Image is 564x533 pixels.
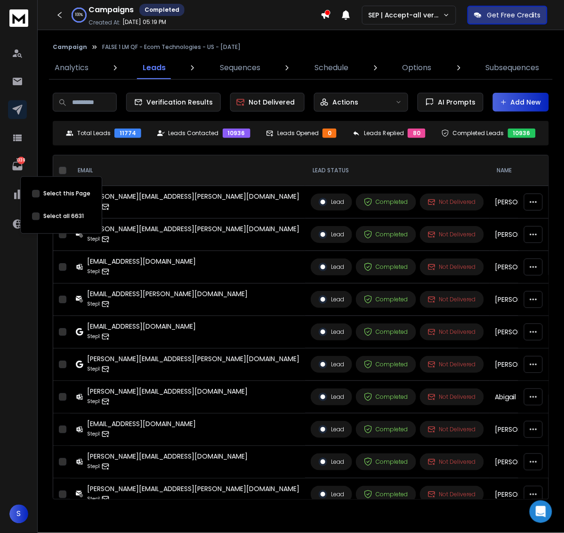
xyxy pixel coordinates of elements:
[428,328,476,336] div: Not Delivered
[49,57,94,79] a: Analytics
[75,12,83,18] p: 100 %
[490,283,553,316] td: [PERSON_NAME]
[319,425,344,434] div: Lead
[143,62,166,73] p: Leads
[43,213,84,220] label: Select all 6631
[364,198,408,206] div: Completed
[428,296,476,303] div: Not Delivered
[364,458,408,466] div: Completed
[490,155,553,186] th: NAME
[89,19,121,26] p: Created At:
[490,348,553,381] td: [PERSON_NAME]
[428,263,476,271] div: Not Delivered
[319,295,344,304] div: Lead
[403,62,432,73] p: Options
[87,462,100,471] p: Step 1
[143,97,213,107] span: Verification Results
[137,57,171,79] a: Leads
[87,397,100,406] p: Step 1
[223,129,250,138] div: 10936
[364,129,404,137] p: Leads Replied
[428,198,476,206] div: Not Delivered
[480,57,545,79] a: Subsequences
[486,62,540,73] p: Subsequences
[43,190,90,198] label: Select this Page
[87,429,100,439] p: Step 1
[490,413,553,446] td: [PERSON_NAME]
[490,186,553,218] td: [PERSON_NAME]
[428,458,476,466] div: Not Delivered
[493,93,549,112] button: Add New
[87,354,299,363] div: [PERSON_NAME][EMAIL_ADDRESS][PERSON_NAME][DOMAIN_NAME]
[490,251,553,283] td: [PERSON_NAME]
[214,57,266,79] a: Sequences
[490,381,553,413] td: Abigail Super
[319,458,344,466] div: Lead
[17,157,25,164] p: 1339
[122,18,166,26] p: [DATE] 05:19 PM
[319,490,344,499] div: Lead
[322,129,337,138] div: 0
[364,425,408,434] div: Completed
[309,57,354,79] a: Schedule
[319,198,344,206] div: Lead
[87,494,100,504] p: Step 1
[8,157,27,176] a: 1339
[55,62,89,73] p: Analytics
[364,263,408,271] div: Completed
[319,328,344,336] div: Lead
[277,129,319,137] p: Leads Opened
[368,10,443,20] p: SEP | Accept-all verifications
[114,129,141,138] div: 11774
[314,62,348,73] p: Schedule
[487,10,541,20] p: Get Free Credits
[490,316,553,348] td: [PERSON_NAME]
[434,97,475,107] span: AI Prompts
[453,129,504,137] p: Completed Leads
[530,501,552,523] div: Open Intercom Messenger
[87,299,100,309] p: Step 1
[89,4,134,16] h1: Campaigns
[77,129,111,137] p: Total Leads
[220,62,260,73] p: Sequences
[364,295,408,304] div: Completed
[467,6,548,24] button: Get Free Credits
[126,93,221,112] button: Verification Results
[102,43,241,51] p: FALSE 1 LM QF - Ecom Technologies - US - [DATE]
[9,9,28,27] img: logo
[87,322,196,331] div: [EMAIL_ADDRESS][DOMAIN_NAME]
[397,57,437,79] a: Options
[364,360,408,369] div: Completed
[364,393,408,401] div: Completed
[428,231,476,238] div: Not Delivered
[87,387,248,396] div: [PERSON_NAME][EMAIL_ADDRESS][DOMAIN_NAME]
[87,289,248,299] div: [EMAIL_ADDRESS][PERSON_NAME][DOMAIN_NAME]
[490,218,553,251] td: [PERSON_NAME]
[53,43,87,51] button: Campaign
[428,491,476,498] div: Not Delivered
[428,361,476,368] div: Not Delivered
[87,484,299,493] div: [PERSON_NAME][EMAIL_ADDRESS][PERSON_NAME][DOMAIN_NAME]
[87,364,100,374] p: Step 1
[319,263,344,271] div: Lead
[428,426,476,433] div: Not Delivered
[87,419,196,428] div: [EMAIL_ADDRESS][DOMAIN_NAME]
[364,328,408,336] div: Completed
[490,478,553,511] td: [PERSON_NAME]
[87,332,100,341] p: Step 1
[319,230,344,239] div: Lead
[87,257,196,266] div: [EMAIL_ADDRESS][DOMAIN_NAME]
[9,505,28,524] button: S
[418,93,483,112] button: AI Prompts
[249,97,295,107] p: Not Delivered
[70,155,305,186] th: EMAIL
[319,360,344,369] div: Lead
[87,267,100,276] p: Step 1
[364,230,408,239] div: Completed
[87,192,299,201] div: [PERSON_NAME][EMAIL_ADDRESS][PERSON_NAME][DOMAIN_NAME]
[408,129,426,138] div: 80
[490,446,553,478] td: [PERSON_NAME]
[319,393,344,401] div: Lead
[305,155,490,186] th: LEAD STATUS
